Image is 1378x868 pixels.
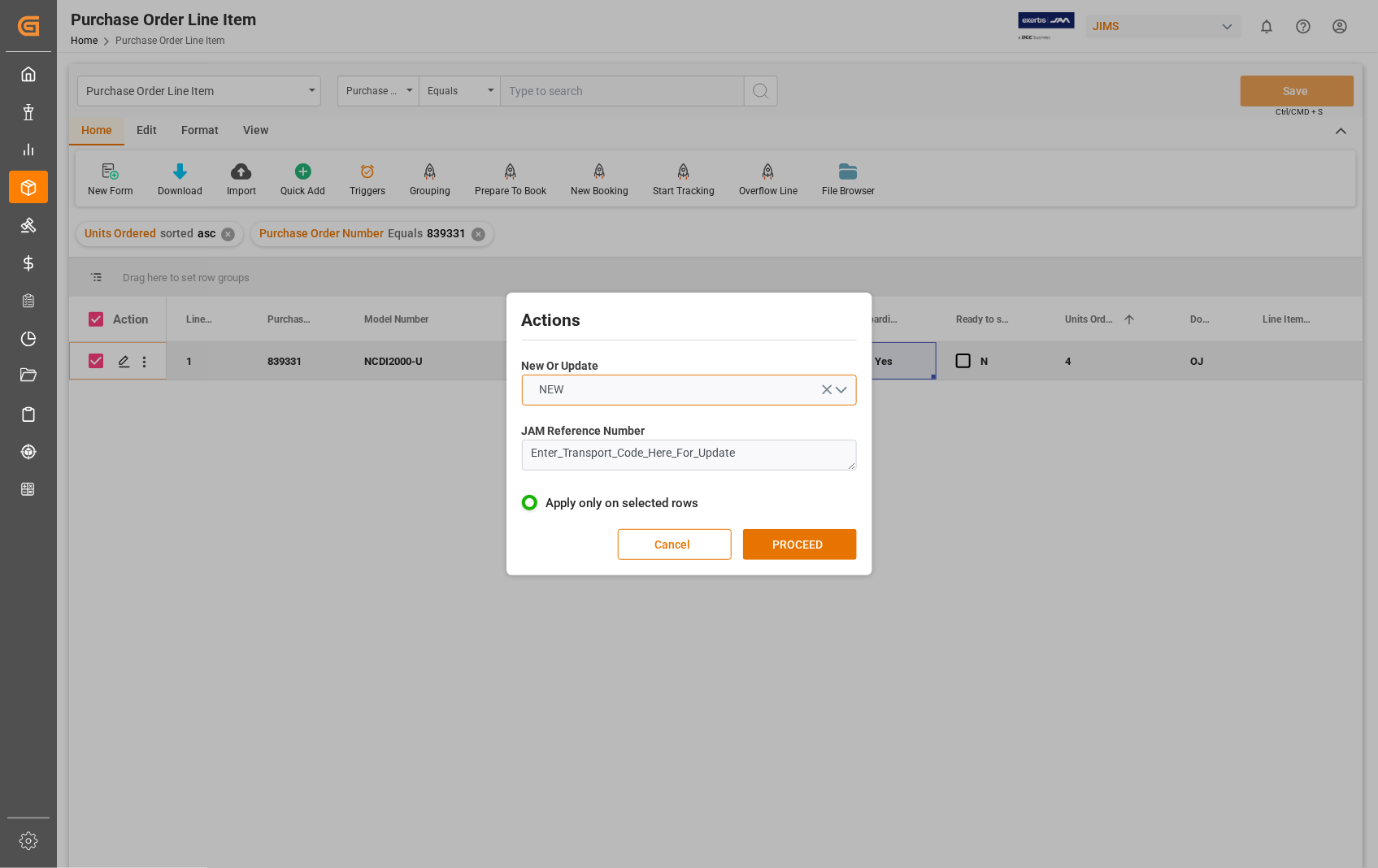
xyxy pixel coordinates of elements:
button: open menu [522,375,857,406]
button: Cancel [618,529,732,560]
span: NEW [531,381,572,398]
textarea: Enter_Transport_Code_Here_For_Update [522,440,857,471]
span: New Or Update [522,358,599,375]
label: Apply only on selected rows [522,493,857,513]
span: JAM Reference Number [522,423,646,440]
h2: Actions [522,308,857,334]
button: PROCEED [743,529,857,560]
